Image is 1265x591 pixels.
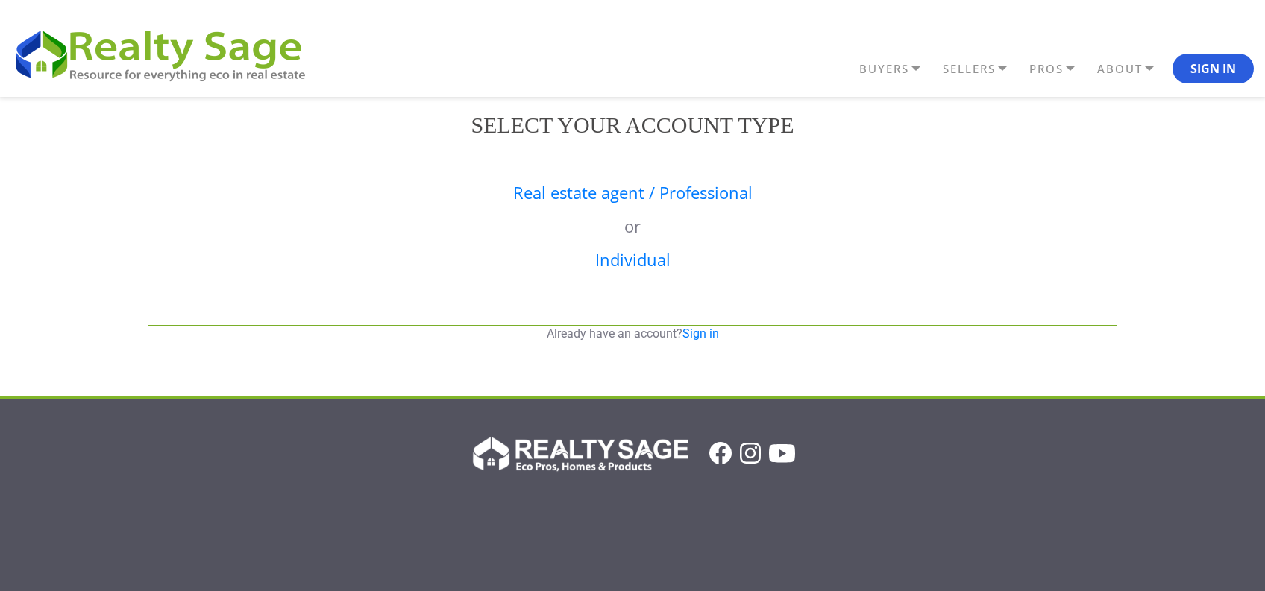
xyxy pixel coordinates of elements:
[1026,56,1093,82] a: PROS
[939,56,1026,82] a: SELLERS
[11,24,321,83] img: REALTY SAGE
[682,326,719,341] a: Sign in
[136,161,1129,310] div: or
[595,248,671,271] a: Individual
[856,56,939,82] a: BUYERS
[513,181,753,203] a: Real estate agent / Professional
[148,326,1117,342] p: Already have an account?
[136,112,1129,139] h2: Select your account type
[1093,56,1173,82] a: ABOUT
[1173,54,1254,83] button: Sign In
[470,432,688,474] img: Realty Sage Logo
